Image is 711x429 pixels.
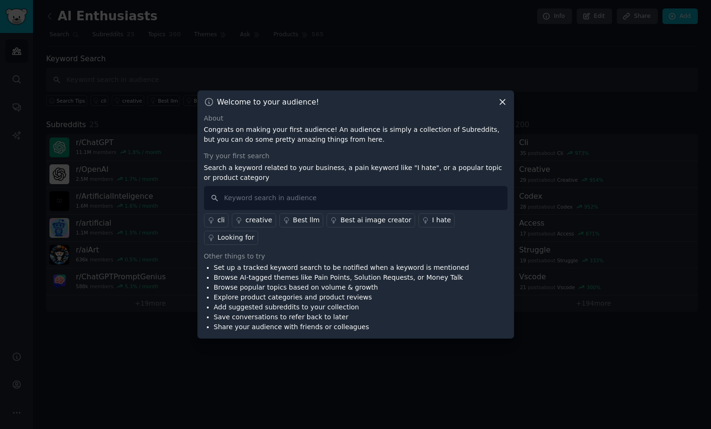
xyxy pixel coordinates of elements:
a: I hate [418,213,455,227]
li: Add suggested subreddits to your collection [214,302,469,312]
li: Set up a tracked keyword search to be notified when a keyword is mentioned [214,263,469,273]
p: Search a keyword related to your business, a pain keyword like "I hate", or a popular topic or pr... [204,163,507,183]
li: Explore product categories and product reviews [214,292,469,302]
a: Best llm [279,213,324,227]
li: Save conversations to refer back to later [214,312,469,322]
div: I hate [432,215,451,225]
li: Share your audience with friends or colleagues [214,322,469,332]
div: Best llm [293,215,320,225]
p: Congrats on making your first audience! An audience is simply a collection of Subreddits, but you... [204,125,507,145]
input: Keyword search in audience [204,186,507,210]
div: About [204,113,507,123]
div: creative [245,215,272,225]
li: Browse popular topics based on volume & growth [214,283,469,292]
div: Other things to try [204,251,507,261]
div: Best ai image creator [340,215,411,225]
h3: Welcome to your audience! [217,97,319,107]
div: cli [218,215,225,225]
a: cli [204,213,229,227]
div: Looking for [218,233,254,243]
a: creative [232,213,276,227]
li: Browse AI-tagged themes like Pain Points, Solution Requests, or Money Talk [214,273,469,283]
a: Looking for [204,231,258,245]
a: Best ai image creator [327,213,415,227]
div: Try your first search [204,151,507,161]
